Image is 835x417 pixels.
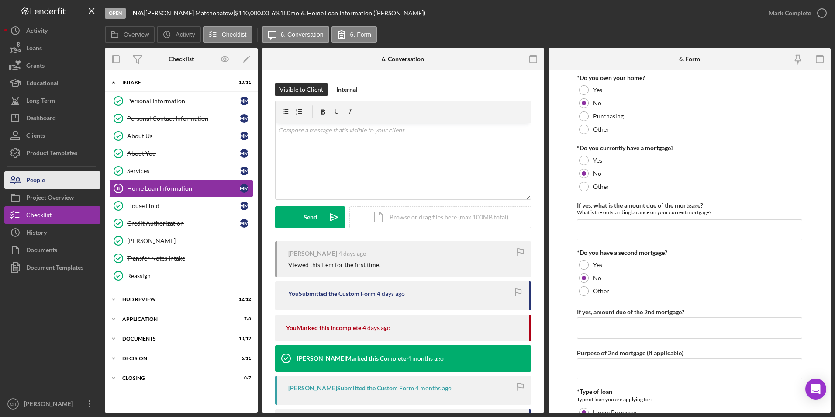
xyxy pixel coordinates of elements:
div: Services [127,167,240,174]
div: M M [240,114,248,123]
button: CH[PERSON_NAME] [4,395,100,413]
button: Send [275,206,345,228]
div: M M [240,219,248,228]
label: Purpose of 2nd mortgage (if applicable) [577,349,683,357]
div: *Do you currently have a mortgage? [577,145,803,152]
div: Project Overview [26,189,74,208]
button: Checklist [203,26,252,43]
button: History [4,224,100,241]
label: No [593,275,601,281]
div: 7 / 8 [235,316,251,322]
label: Other [593,183,609,190]
div: About You [127,150,240,157]
div: *Do you have a second mortgage? [577,249,803,256]
div: Checklist [169,56,194,63]
div: Personal Information [127,97,240,104]
button: Project Overview [4,189,100,206]
div: What is the outstanding balance on your current mortgage? [577,209,803,215]
label: Other [593,288,609,295]
div: 6. Form [679,56,700,63]
button: Visible to Client [275,83,328,96]
label: Yes [593,157,602,164]
button: Overview [105,26,155,43]
div: [PERSON_NAME] Submitted the Custom Form [288,385,414,392]
a: [PERSON_NAME] [109,232,253,250]
a: Personal InformationMM [109,92,253,110]
a: About YouMM [109,145,253,162]
a: Reassign [109,267,253,285]
button: Grants [4,57,100,74]
div: Application [122,316,229,322]
div: 6 / 11 [235,356,251,361]
div: M M [240,184,248,193]
div: Home Loan Information [127,185,240,192]
button: Document Templates [4,259,100,276]
a: Transfer Notes Intake [109,250,253,267]
button: Educational [4,74,100,92]
text: CH [10,402,16,407]
button: People [4,171,100,189]
button: 6. Form [331,26,377,43]
div: | 6. Home Loan Information ([PERSON_NAME]) [299,10,425,17]
div: People [26,171,45,191]
div: Transfer Notes Intake [127,255,253,262]
a: ServicesMM [109,162,253,180]
div: Intake [122,80,229,85]
label: Checklist [222,31,247,38]
div: Viewed this item for the first time. [288,261,380,268]
time: 2025-04-24 18:56 [415,385,452,392]
div: $110,000.00 [235,10,272,17]
div: House Hold [127,202,240,209]
label: Purchasing [593,113,624,120]
a: 6Home Loan InformationMM [109,180,253,197]
div: [PERSON_NAME] [22,395,79,415]
div: Documents [122,336,229,341]
a: Personal Contact InformationMM [109,110,253,127]
div: You Marked this Incomplete [286,324,361,331]
a: Long-Term [4,92,100,109]
div: *Type of loan [577,388,803,395]
div: Educational [26,74,59,94]
a: Dashboard [4,109,100,127]
label: Yes [593,87,602,94]
button: 6. Conversation [262,26,329,43]
label: No [593,100,601,107]
label: Home Purchase [593,409,636,416]
div: Documents [26,241,57,261]
a: Clients [4,127,100,144]
div: [PERSON_NAME] [127,237,253,244]
div: 12 / 12 [235,297,251,302]
div: | [133,10,145,17]
div: 180 mo [280,10,299,17]
div: Internal [336,83,358,96]
button: Loans [4,39,100,57]
div: Grants [26,57,45,76]
button: Product Templates [4,144,100,162]
time: 2025-08-22 17:42 [338,250,366,257]
a: Credit AuthorizationMM [109,215,253,232]
button: Internal [332,83,362,96]
div: [PERSON_NAME] [288,250,337,257]
button: Documents [4,241,100,259]
div: 6 % [272,10,280,17]
div: Activity [26,22,48,42]
div: *Do you own your home? [577,74,803,81]
div: Send [304,206,317,228]
b: N/A [133,9,144,17]
div: 10 / 12 [235,336,251,341]
div: Closing [122,375,229,381]
div: Clients [26,127,45,146]
button: Activity [157,26,200,43]
button: Checklist [4,206,100,224]
div: Long-Term [26,92,55,111]
label: 6. Conversation [281,31,324,38]
div: 0 / 7 [235,375,251,381]
div: Open Intercom Messenger [805,379,826,400]
div: You Submitted the Custom Form [288,290,376,297]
